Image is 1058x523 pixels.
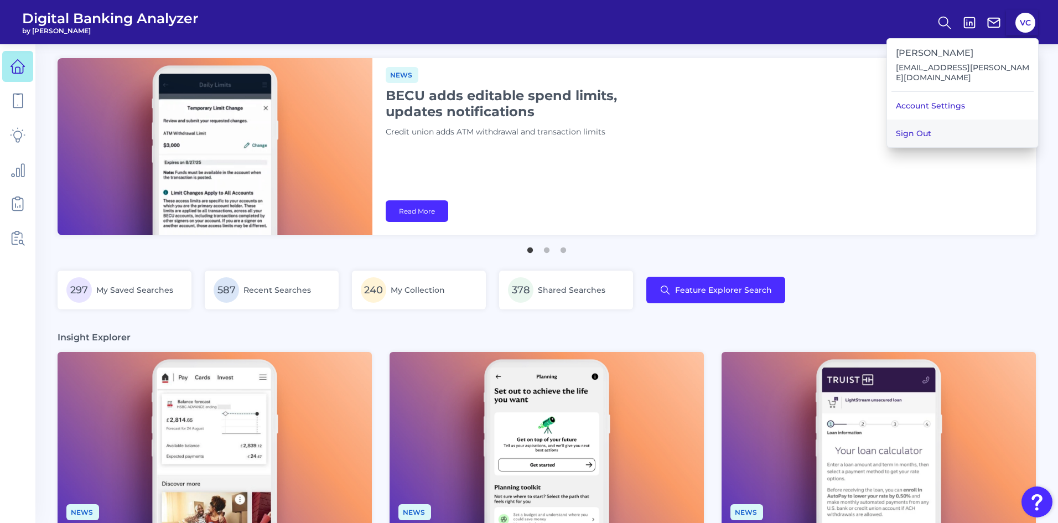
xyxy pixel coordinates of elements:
[386,69,418,80] a: News
[66,504,99,520] span: News
[22,27,199,35] span: by [PERSON_NAME]
[730,506,763,517] a: News
[558,242,569,253] button: 3
[22,10,199,27] span: Digital Banking Analyzer
[730,504,763,520] span: News
[352,271,486,309] a: 240My Collection
[205,271,339,309] a: 587Recent Searches
[214,277,239,303] span: 587
[398,506,431,517] a: News
[646,277,785,303] button: Feature Explorer Search
[243,285,311,295] span: Recent Searches
[361,277,386,303] span: 240
[541,242,552,253] button: 2
[887,120,1038,147] button: Sign Out
[386,126,662,138] p: Credit union adds ATM withdrawal and transaction limits
[58,58,372,235] img: bannerImg
[1015,13,1035,33] button: VC
[508,277,533,303] span: 378
[896,63,1029,82] p: [EMAIL_ADDRESS][PERSON_NAME][DOMAIN_NAME]
[499,271,633,309] a: 378Shared Searches
[525,242,536,253] button: 1
[1021,486,1052,517] button: Open Resource Center
[66,277,92,303] span: 297
[398,504,431,520] span: News
[538,285,605,295] span: Shared Searches
[386,200,448,222] a: Read More
[386,67,418,83] span: News
[896,48,1029,58] h3: [PERSON_NAME]
[96,285,173,295] span: My Saved Searches
[675,286,772,294] span: Feature Explorer Search
[391,285,445,295] span: My Collection
[58,271,191,309] a: 297My Saved Searches
[887,92,1038,120] a: Account Settings
[386,87,662,120] h1: BECU adds editable spend limits, updates notifications
[58,332,131,343] h3: Insight Explorer
[66,506,99,517] a: News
